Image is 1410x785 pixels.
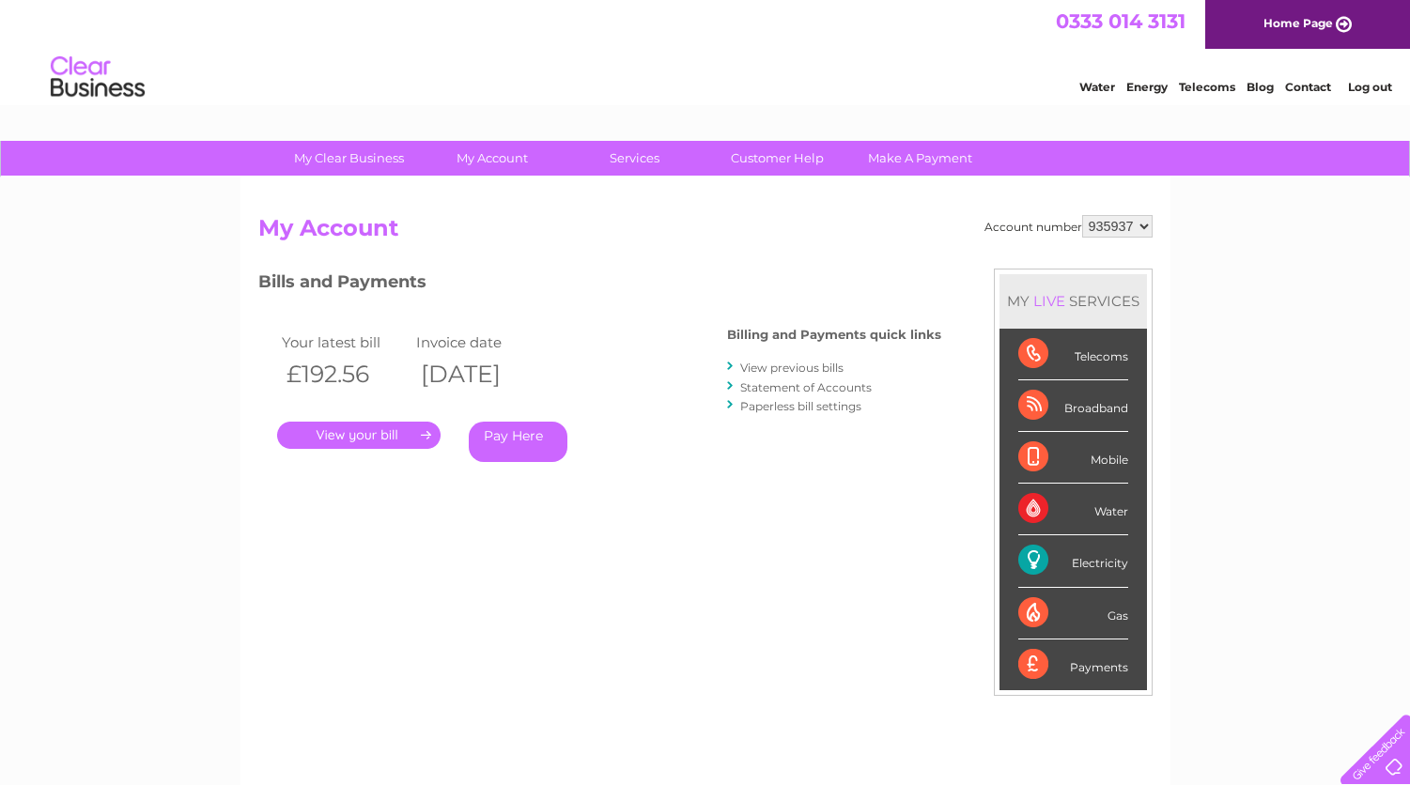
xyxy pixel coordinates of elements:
a: Contact [1285,80,1331,94]
a: Energy [1126,80,1168,94]
div: Clear Business is a trading name of Verastar Limited (registered in [GEOGRAPHIC_DATA] No. 3667643... [262,10,1150,91]
div: Water [1018,484,1128,535]
div: Account number [984,215,1153,238]
a: View previous bills [740,361,844,375]
div: Electricity [1018,535,1128,587]
a: Make A Payment [843,141,998,176]
a: Log out [1348,80,1392,94]
a: My Clear Business [271,141,426,176]
h2: My Account [258,215,1153,251]
div: MY SERVICES [999,274,1147,328]
a: Paperless bill settings [740,399,861,413]
a: Water [1079,80,1115,94]
div: Payments [1018,639,1128,690]
a: Statement of Accounts [740,380,872,394]
a: 0333 014 3131 [1056,9,1185,33]
a: Pay Here [469,422,567,462]
a: Telecoms [1179,80,1235,94]
td: Invoice date [411,330,547,355]
a: . [277,422,441,449]
h4: Billing and Payments quick links [727,328,941,342]
a: My Account [414,141,569,176]
div: Gas [1018,588,1128,639]
a: Services [557,141,712,176]
th: £192.56 [277,355,412,393]
img: logo.png [50,49,146,106]
td: Your latest bill [277,330,412,355]
div: LIVE [1030,292,1069,310]
th: [DATE] [411,355,547,393]
h3: Bills and Payments [258,269,941,301]
div: Telecoms [1018,329,1128,380]
a: Blog [1247,80,1274,94]
div: Broadband [1018,380,1128,432]
div: Mobile [1018,432,1128,484]
a: Customer Help [700,141,855,176]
